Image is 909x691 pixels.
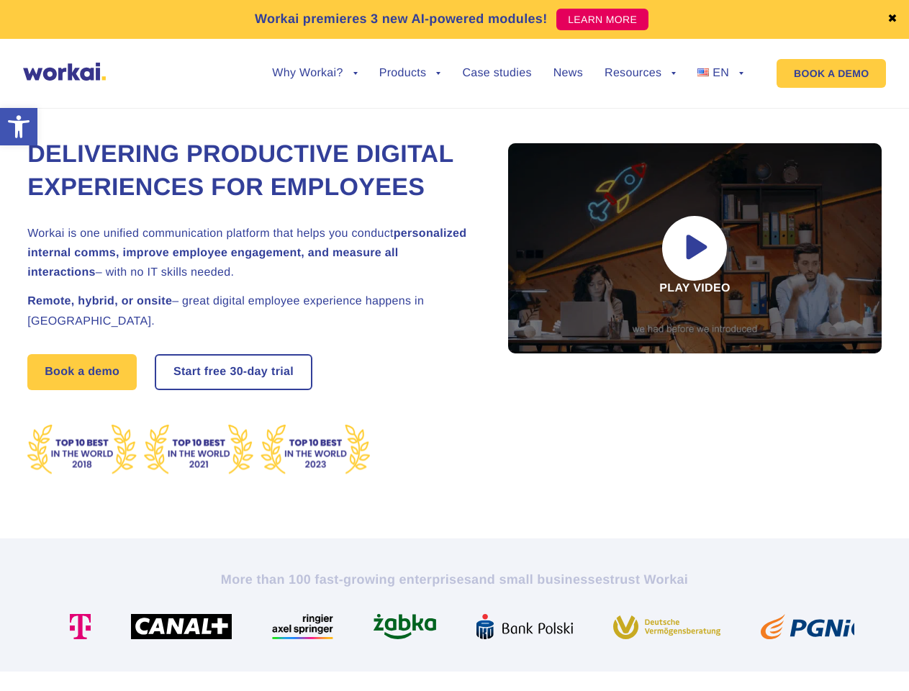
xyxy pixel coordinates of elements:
[379,68,441,79] a: Products
[887,14,897,25] a: ✖
[508,143,882,353] div: Play video
[27,224,474,283] h2: Workai is one unified communication platform that helps you conduct – with no IT skills needed.
[27,138,474,204] h1: Delivering Productive Digital Experiences for Employees
[462,68,531,79] a: Case studies
[230,366,268,378] i: 30-day
[27,227,466,279] strong: personalized internal comms, improve employee engagement, and measure all interactions
[27,295,172,307] strong: Remote, hybrid, or onsite
[156,356,311,389] a: Start free30-daytrial
[713,67,729,79] span: EN
[255,9,548,29] p: Workai premieres 3 new AI-powered modules!
[27,292,474,330] h2: – great digital employee experience happens in [GEOGRAPHIC_DATA].
[471,572,610,587] i: and small businesses
[605,68,676,79] a: Resources
[55,571,854,588] h2: More than 100 fast-growing enterprises trust Workai
[27,354,137,390] a: Book a demo
[272,68,357,79] a: Why Workai?
[553,68,583,79] a: News
[777,59,886,88] a: BOOK A DEMO
[556,9,648,30] a: LEARN MORE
